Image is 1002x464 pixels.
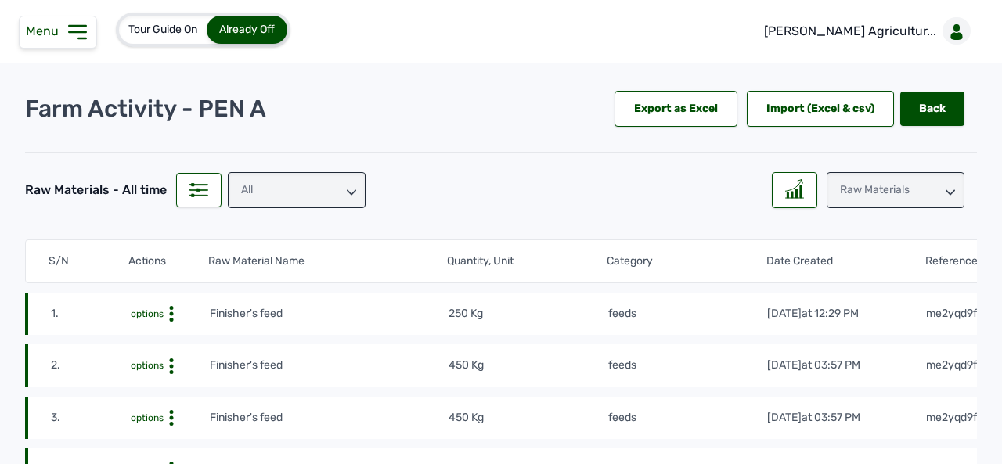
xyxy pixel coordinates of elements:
th: Quantity, Unit [446,253,606,270]
span: Already Off [219,23,275,36]
span: at 03:57 PM [802,411,860,424]
div: [DATE] [767,358,860,373]
span: Menu [26,23,65,38]
p: Farm Activity - PEN A [25,95,266,123]
td: 3. [50,409,130,426]
td: 450 Kg [448,409,607,426]
td: feeds [607,305,766,322]
td: 450 Kg [448,357,607,374]
th: Raw Material Name [207,253,447,270]
td: Finisher's feed [209,305,448,322]
td: 250 Kg [448,305,607,322]
th: Actions [128,253,207,270]
div: [DATE] [767,410,860,426]
td: Finisher's feed [209,357,448,374]
td: 1. [50,305,130,322]
div: Export as Excel [615,91,737,127]
span: options [131,308,164,319]
a: [PERSON_NAME] Agricultur... [751,9,977,53]
span: at 03:57 PM [802,358,860,372]
th: Category [606,253,766,270]
a: Back [900,92,964,126]
span: options [131,360,164,371]
div: [DATE] [767,306,859,322]
span: options [131,412,164,423]
th: Date Created [766,253,925,270]
th: S/N [48,253,128,270]
div: Import (Excel & csv) [747,91,894,127]
div: Raw Materials - All time [25,181,167,200]
span: at 12:29 PM [802,307,859,320]
td: feeds [607,409,766,426]
div: Raw Materials [827,172,964,208]
td: 2. [50,357,130,374]
div: All [228,172,366,208]
p: [PERSON_NAME] Agricultur... [764,22,936,41]
span: Tour Guide On [128,23,197,36]
td: Finisher's feed [209,409,448,426]
td: feeds [607,357,766,374]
